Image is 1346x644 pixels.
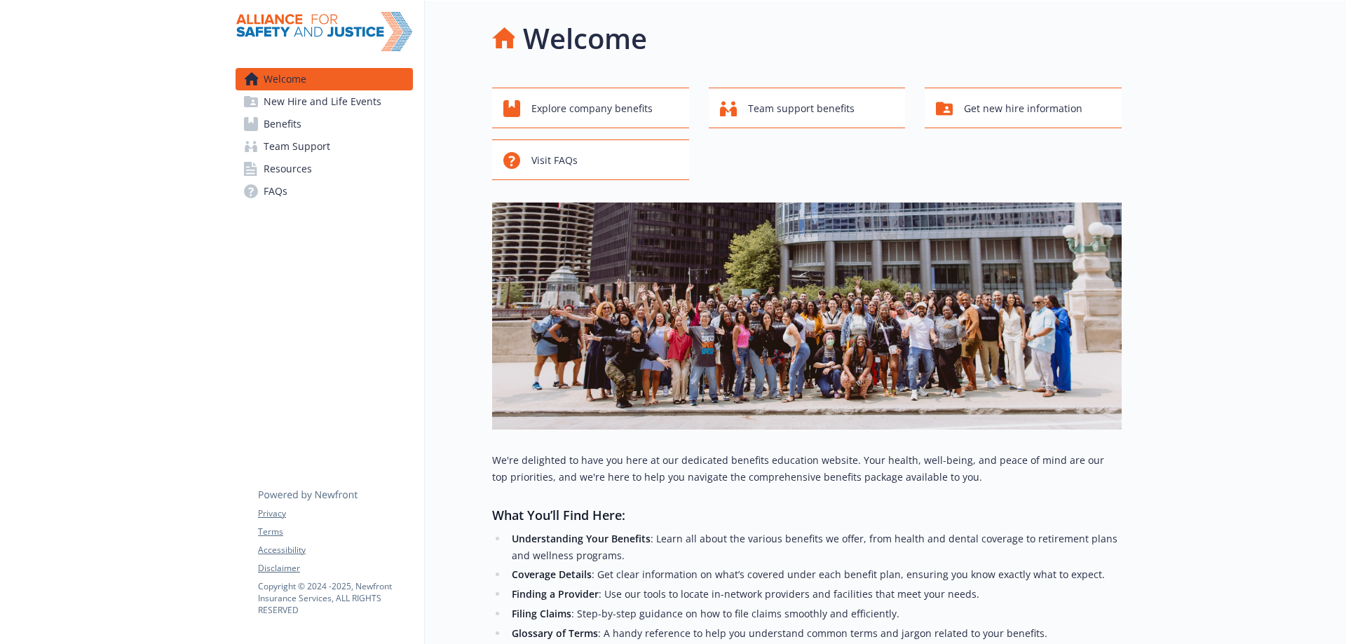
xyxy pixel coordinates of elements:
a: Terms [258,526,412,538]
span: Welcome [264,68,306,90]
strong: Glossary of Terms [512,626,598,640]
a: Benefits [236,113,413,135]
strong: Understanding Your Benefits [512,532,651,545]
img: overview page banner [492,203,1122,430]
strong: Coverage Details [512,568,592,581]
span: Team support benefits [748,95,855,122]
span: Resources [264,158,312,180]
a: Team Support [236,135,413,158]
h3: What You’ll Find Here: [492,505,1122,525]
span: Get new hire information [964,95,1082,122]
li: : A handy reference to help you understand common terms and jargon related to your benefits. [508,625,1122,642]
h1: Welcome [523,18,647,60]
li: : Step-by-step guidance on how to file claims smoothly and efficiently. [508,605,1122,622]
button: Visit FAQs [492,139,689,180]
li: : Use our tools to locate in-network providers and facilities that meet your needs. [508,586,1122,603]
a: Resources [236,158,413,180]
span: FAQs [264,180,287,203]
a: Welcome [236,68,413,90]
a: Accessibility [258,544,412,556]
a: Privacy [258,507,412,520]
span: Team Support [264,135,330,158]
span: New Hire and Life Events [264,90,381,113]
li: : Get clear information on what’s covered under each benefit plan, ensuring you know exactly what... [508,566,1122,583]
span: Benefits [264,113,301,135]
span: Explore company benefits [531,95,653,122]
button: Explore company benefits [492,88,689,128]
button: Get new hire information [925,88,1122,128]
a: New Hire and Life Events [236,90,413,113]
li: : Learn all about the various benefits we offer, from health and dental coverage to retirement pl... [508,530,1122,564]
a: FAQs [236,180,413,203]
p: We're delighted to have you here at our dedicated benefits education website. Your health, well-b... [492,452,1122,486]
button: Team support benefits [709,88,906,128]
strong: Finding a Provider [512,587,599,601]
strong: Filing Claims [512,607,571,620]
p: Copyright © 2024 - 2025 , Newfront Insurance Services, ALL RIGHTS RESERVED [258,580,412,616]
a: Disclaimer [258,562,412,575]
span: Visit FAQs [531,147,578,174]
